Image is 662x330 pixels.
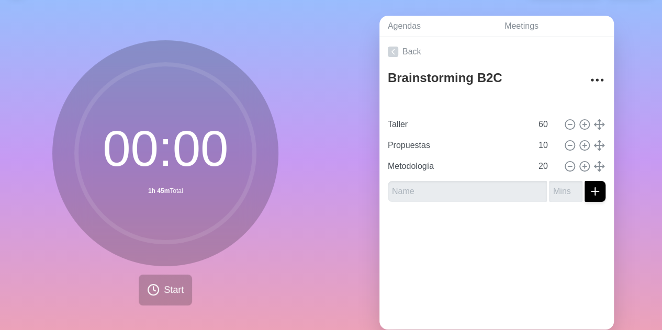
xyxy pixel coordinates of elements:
button: More [587,70,608,90]
input: Name [384,114,532,135]
button: Start [139,275,192,305]
input: Name [384,135,532,156]
span: Start [164,283,184,297]
input: Mins [534,114,559,135]
a: Meetings [496,16,614,37]
a: Agendas [379,16,496,37]
input: Mins [534,156,559,177]
input: Name [388,181,547,202]
a: Back [379,37,614,66]
input: Name [384,156,532,177]
input: Mins [549,181,582,202]
input: Mins [534,135,559,156]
